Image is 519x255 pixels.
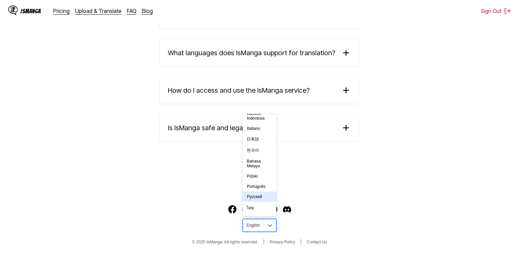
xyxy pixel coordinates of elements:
[243,123,276,134] div: Italiano
[481,7,511,14] button: Sign Out
[228,205,236,213] a: Facebook
[307,240,327,244] a: Contact Us
[243,202,276,214] div: ไทย
[270,240,295,244] a: Privacy Policy
[53,7,70,14] a: Pricing
[160,77,359,104] summary: How do I access and use the IsManga service?
[242,205,250,213] a: Instagram
[160,40,359,66] summary: What languages does IsManga support for translation?
[246,223,247,228] input: Select language
[192,240,258,244] span: © 2025 IsManga. All rights reserved.
[242,205,250,213] img: IsManga Instagram
[504,7,511,14] img: Sign out
[168,49,335,57] span: What languages does IsManga support for translation?
[228,205,236,213] img: IsManga Facebook
[168,86,310,94] span: How do I access and use the IsManga service?
[142,7,153,14] a: Blog
[283,205,291,213] img: IsManga Discord
[160,115,359,141] summary: Is IsManga safe and legal to use?
[127,7,136,14] a: FAQ
[243,145,276,156] div: 한국어
[341,48,351,58] img: plus
[8,5,53,16] a: IsManga LogoIsManga
[341,123,351,133] img: plus
[341,85,351,95] img: plus
[20,8,41,14] div: IsManga
[243,181,276,192] div: Português
[168,124,269,132] span: Is IsManga safe and legal to use?
[8,5,18,15] img: IsManga Logo
[283,205,291,213] a: Discord
[243,192,276,202] div: Русский
[243,134,276,145] div: 日本語
[243,108,276,123] div: Bahasa Indonesia
[243,214,276,224] div: Türkçe
[243,156,276,171] div: Bahasa Melayu
[75,7,121,14] a: Upload & Translate
[243,171,276,181] div: Polski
